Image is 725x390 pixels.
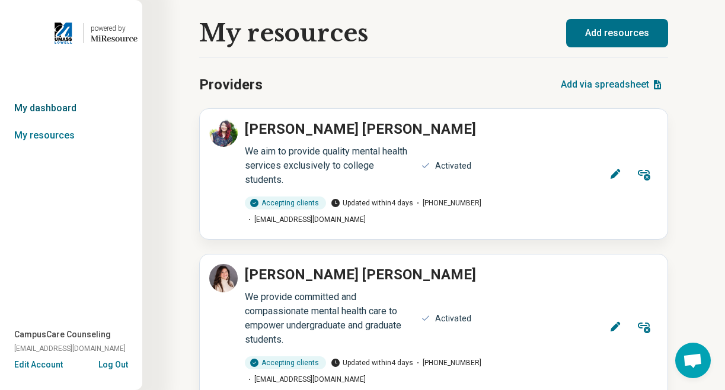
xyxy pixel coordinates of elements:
p: [PERSON_NAME] [PERSON_NAME] [245,118,476,140]
span: [EMAIL_ADDRESS][DOMAIN_NAME] [245,214,366,225]
button: Add via spreadsheet [556,70,668,99]
div: Open chat [675,343,711,378]
span: [PHONE_NUMBER] [413,198,481,208]
button: Edit Account [14,359,63,371]
h1: My resources [199,20,368,47]
button: Log Out [98,359,128,368]
p: [PERSON_NAME] [PERSON_NAME] [245,264,476,285]
div: Activated [435,160,471,172]
span: Updated within 4 days [331,198,413,208]
div: powered by [91,23,138,34]
div: We provide committed and compassionate mental health care to empower undergraduate and graduate s... [245,290,414,347]
div: Accepting clients [245,196,326,209]
span: Updated within 4 days [331,357,413,368]
div: We aim to provide quality mental health services exclusively to college students. [245,144,414,187]
span: [PHONE_NUMBER] [413,357,481,368]
span: [EMAIL_ADDRESS][DOMAIN_NAME] [245,374,366,385]
button: Add resources [566,19,668,47]
div: Activated [435,312,471,325]
a: University of Massachusetts, Lowellpowered by [5,19,138,47]
img: University of Massachusetts, Lowell [51,19,76,47]
span: [EMAIL_ADDRESS][DOMAIN_NAME] [14,343,126,354]
span: CampusCare Counseling [14,328,111,341]
h2: Providers [199,74,263,95]
div: Accepting clients [245,356,326,369]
